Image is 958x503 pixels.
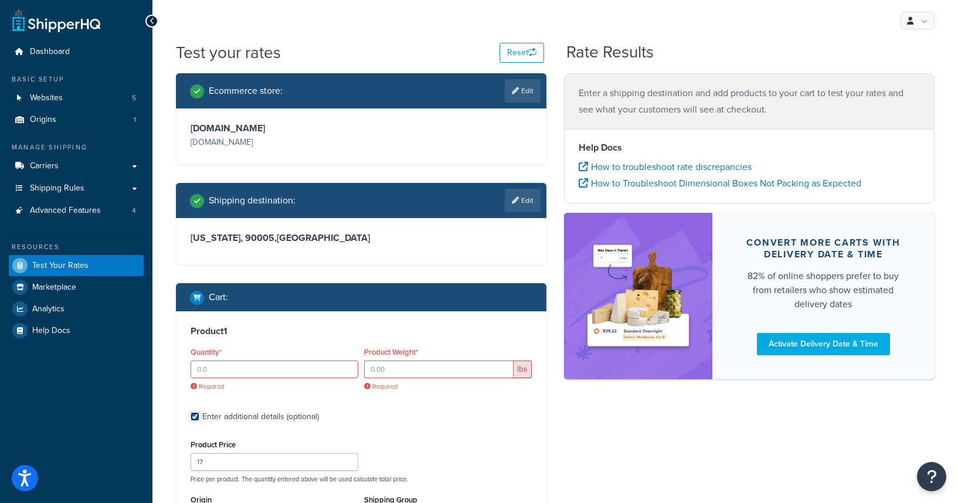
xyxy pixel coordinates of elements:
[132,93,136,103] span: 5
[9,41,144,63] a: Dashboard
[505,79,541,103] a: Edit
[30,206,101,216] span: Advanced Features
[582,230,695,362] img: feature-image-ddt-36eae7f7280da8017bfb280eaccd9c446f90b1fe08728e4019434db127062ab4.png
[9,320,144,341] a: Help Docs
[209,86,283,96] h2: Ecommerce store :
[579,160,752,174] a: How to troubleshoot rate discrepancies
[505,189,541,212] a: Edit
[364,348,418,356] label: Product Weight*
[757,333,890,355] a: Activate Delivery Date & Time
[191,348,222,356] label: Quantity*
[30,183,84,193] span: Shipping Rules
[132,206,136,216] span: 4
[364,361,514,378] input: 0.00
[202,409,319,425] div: Enter additional details (optional)
[514,361,532,378] span: lbs
[917,462,946,491] button: Open Resource Center
[30,47,70,57] span: Dashboard
[32,326,70,336] span: Help Docs
[30,93,63,103] span: Websites
[191,361,358,378] input: 0.0
[740,237,906,260] div: Convert more carts with delivery date & time
[9,109,144,131] li: Origins
[9,242,144,252] div: Resources
[9,178,144,199] a: Shipping Rules
[209,292,228,303] h2: Cart :
[30,161,59,171] span: Carriers
[176,41,281,64] h1: Test your rates
[191,232,532,244] h3: [US_STATE], 90005 , [GEOGRAPHIC_DATA]
[579,85,920,118] p: Enter a shipping destination and add products to your cart to test your rates and see what your c...
[9,277,144,298] a: Marketplace
[9,74,144,84] div: Basic Setup
[30,115,56,125] span: Origins
[9,155,144,177] a: Carriers
[9,109,144,131] a: Origins1
[191,134,358,151] p: [DOMAIN_NAME]
[9,255,144,276] a: Test Your Rates
[191,123,358,134] h3: [DOMAIN_NAME]
[191,325,532,337] h3: Product 1
[9,298,144,320] a: Analytics
[364,382,532,391] span: Required
[9,200,144,222] li: Advanced Features
[32,304,64,314] span: Analytics
[9,200,144,222] a: Advanced Features4
[32,261,89,271] span: Test Your Rates
[500,43,544,63] button: Reset
[191,382,358,391] span: Required
[191,412,199,421] input: Enter additional details (optional)
[188,475,535,483] p: Price per product. The quantity entered above will be used calculate total price.
[9,87,144,109] li: Websites
[134,115,136,125] span: 1
[9,142,144,152] div: Manage Shipping
[579,176,861,190] a: How to Troubleshoot Dimensional Boxes Not Packing as Expected
[566,43,654,62] h2: Rate Results
[209,195,295,206] h2: Shipping destination :
[9,87,144,109] a: Websites5
[32,283,76,293] span: Marketplace
[579,141,920,155] h4: Help Docs
[191,440,236,449] label: Product Price
[740,269,906,311] div: 82% of online shoppers prefer to buy from retailers who show estimated delivery dates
